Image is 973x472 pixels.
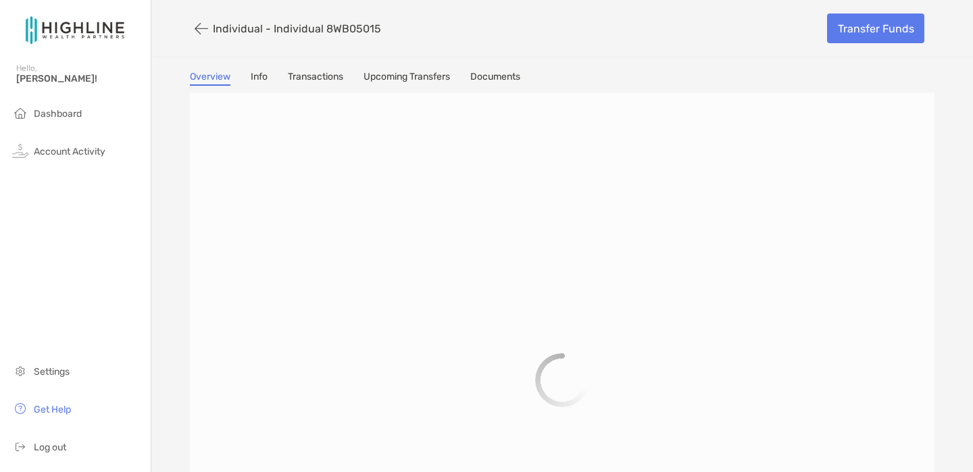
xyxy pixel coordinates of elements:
a: Info [251,71,268,86]
span: [PERSON_NAME]! [16,73,143,84]
img: get-help icon [12,400,28,417]
img: settings icon [12,363,28,379]
img: logout icon [12,438,28,454]
a: Overview [190,71,230,86]
span: Settings [34,366,70,377]
img: household icon [12,105,28,121]
span: Dashboard [34,108,82,120]
a: Transfer Funds [827,14,924,43]
span: Account Activity [34,146,105,157]
img: activity icon [12,142,28,159]
span: Log out [34,442,66,453]
img: Zoe Logo [16,5,134,54]
span: Get Help [34,404,71,415]
p: Individual - Individual 8WB05015 [213,22,381,35]
a: Upcoming Transfers [364,71,450,86]
a: Transactions [288,71,343,86]
a: Documents [470,71,520,86]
